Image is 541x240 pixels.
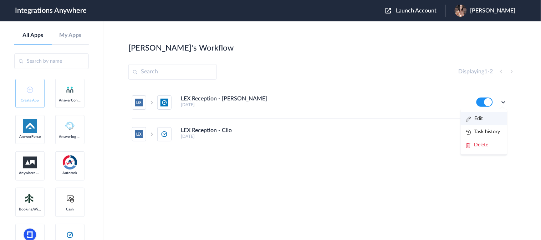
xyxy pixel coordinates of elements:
[19,171,41,175] span: Anywhere Works
[66,85,74,94] img: answerconnect-logo.svg
[63,119,77,133] img: Answering_service.png
[181,102,467,107] h5: [DATE]
[455,5,467,17] img: received-411653253360191.jpeg
[466,116,483,121] a: Edit
[396,8,437,14] span: Launch Account
[14,53,89,69] input: Search by name
[19,135,41,139] span: AnswerForce
[19,207,41,212] span: Booking Widget
[128,43,234,53] h2: [PERSON_NAME]'s Workflow
[181,127,232,134] h4: LEX Reception - Clio
[59,135,81,139] span: Answering Service
[59,207,81,212] span: Cash
[27,87,33,93] img: add-icon.svg
[52,32,89,39] a: My Apps
[459,68,493,75] h4: Displaying -
[485,69,488,74] span: 1
[386,8,391,14] img: launch-acct-icon.svg
[181,134,467,139] h5: [DATE]
[59,171,81,175] span: Autotask
[181,95,267,102] h4: LEX Reception - [PERSON_NAME]
[386,7,446,14] button: Launch Account
[15,6,87,15] h1: Integrations Anywhere
[66,194,75,203] img: cash-logo.svg
[23,157,37,168] img: aww.png
[466,129,500,134] a: Task history
[23,119,37,133] img: af-app-logo.svg
[63,155,77,169] img: autotask.png
[66,231,74,239] img: clio-logo.svg
[23,192,37,205] img: Setmore_Logo.svg
[490,69,493,74] span: 2
[470,7,516,14] span: [PERSON_NAME]
[59,98,81,103] span: AnswerConnect
[14,32,52,39] a: All Apps
[474,142,489,147] span: Delete
[19,98,41,103] span: Create App
[128,64,217,80] input: Search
